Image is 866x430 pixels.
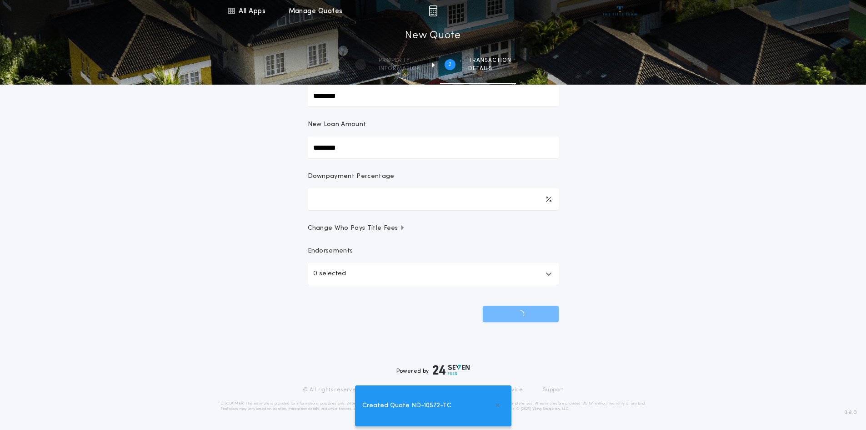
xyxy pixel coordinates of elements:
img: logo [433,364,470,375]
input: Sale Price [308,85,559,106]
span: details [468,65,511,72]
span: Created Quote ND-10572-TC [362,401,451,411]
span: information [379,65,421,72]
h1: New Quote [405,29,461,43]
input: New Loan Amount [308,137,559,158]
h2: 2 [448,61,451,68]
span: Property [379,57,421,64]
button: Change Who Pays Title Fees [308,224,559,233]
img: vs-icon [603,6,637,15]
p: New Loan Amount [308,120,366,129]
span: Change Who Pays Title Fees [308,224,405,233]
p: Downpayment Percentage [308,172,395,181]
p: Endorsements [308,247,559,256]
p: 0 selected [313,268,346,279]
button: 0 selected [308,263,559,285]
img: img [429,5,437,16]
div: Powered by [396,364,470,375]
span: Transaction [468,57,511,64]
input: Downpayment Percentage [308,188,559,210]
